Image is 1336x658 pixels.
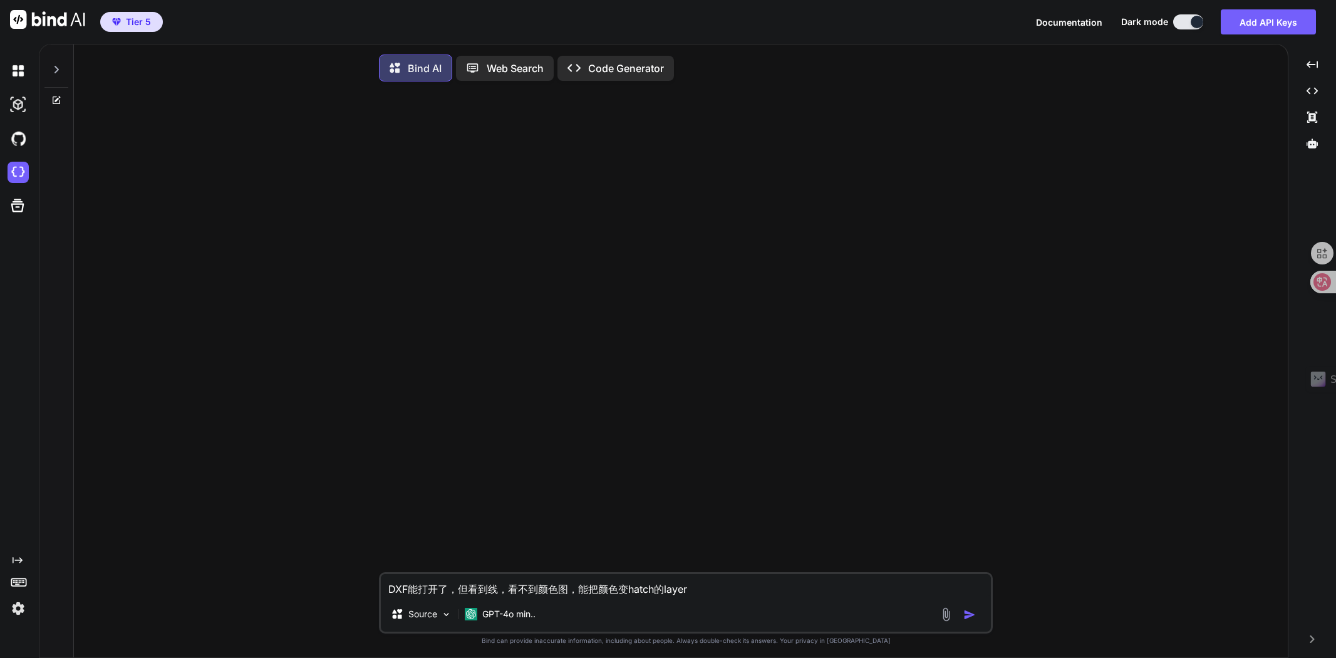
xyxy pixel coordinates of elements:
img: icon [963,608,976,621]
img: attachment [939,607,953,622]
p: Code Generator [588,61,664,76]
img: githubDark [8,128,29,149]
span: Documentation [1036,17,1102,28]
button: premiumTier 5 [100,12,163,32]
p: Bind can provide inaccurate information, including about people. Always double-check its answers.... [379,636,993,645]
img: darkChat [8,60,29,81]
img: Pick Models [441,609,452,620]
img: premium [112,18,121,26]
p: Bind AI [408,61,442,76]
textarea: DXF能打开了，但看到线，看不到颜色图，能把颜色变hatch的layer [381,574,991,597]
p: Web Search [487,61,544,76]
img: settings [8,598,29,619]
p: GPT-4o min.. [482,608,536,620]
img: darkAi-studio [8,94,29,115]
img: GPT-4o mini [465,608,477,620]
span: Dark mode [1121,16,1168,28]
img: Bind AI [10,10,85,29]
button: Documentation [1036,16,1102,29]
img: cloudideIcon [8,162,29,183]
span: Tier 5 [126,16,151,28]
button: Add API Keys [1221,9,1316,34]
p: Source [408,608,437,620]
